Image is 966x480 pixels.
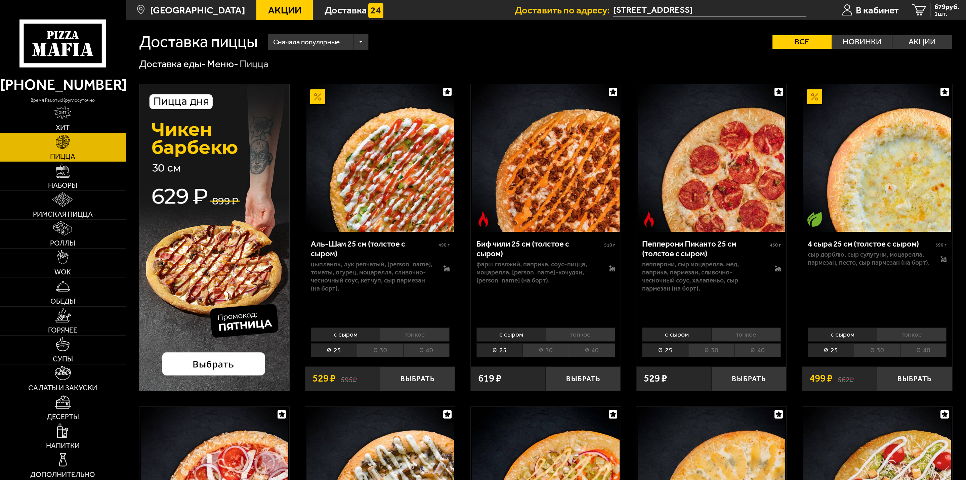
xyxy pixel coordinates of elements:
span: 529 ₽ [644,374,667,384]
s: 595 ₽ [341,374,357,384]
span: Наборы [48,182,77,189]
li: 40 [900,343,947,357]
li: 25 [642,343,688,357]
div: Пицца [240,57,268,71]
span: 679 руб. [934,3,959,10]
li: 25 [311,343,357,357]
span: 499 ₽ [809,374,833,384]
li: тонкое [546,328,615,342]
li: тонкое [711,328,781,342]
a: Меню- [207,58,238,70]
li: с сыром [808,328,877,342]
span: 390 г [935,242,947,248]
span: Супы [53,355,73,362]
span: 1 шт. [934,11,959,17]
img: Острое блюдо [641,212,657,227]
li: 30 [522,343,569,357]
a: Острое блюдоБиф чили 25 см (толстое с сыром) [471,84,621,232]
img: Пепперони Пиканто 25 см (толстое с сыром) [638,84,785,232]
span: В кабинет [856,5,899,15]
img: Акционный [310,89,325,104]
label: Новинки [832,35,892,49]
img: Острое блюдо [476,212,491,227]
span: Доставка [325,5,367,15]
span: Горячее [48,326,77,334]
span: Обеды [50,298,75,305]
li: 25 [476,343,522,357]
span: Римская пицца [33,211,93,218]
p: пепперони, сыр Моцарелла, мед, паприка, пармезан, сливочно-чесночный соус, халапеньо, сыр пармеза... [642,260,765,293]
a: Острое блюдоПепперони Пиканто 25 см (толстое с сыром) [636,84,786,232]
label: Все [772,35,832,49]
li: 30 [688,343,734,357]
span: 490 г [438,242,450,248]
h1: Доставка пиццы [139,34,258,50]
input: Ваш адрес доставки [613,4,806,16]
span: Бухарестская улица, 23к1 [613,4,806,16]
span: Сначала популярные [273,33,340,52]
li: с сыром [311,328,380,342]
span: Доставить по адресу: [515,5,613,15]
li: 40 [569,343,615,357]
button: Выбрать [546,366,621,391]
li: с сыром [642,328,711,342]
li: 25 [808,343,854,357]
span: Хит [56,124,70,131]
li: тонкое [380,328,450,342]
span: WOK [54,268,71,275]
img: 15daf4d41897b9f0e9f617042186c801.svg [368,3,383,18]
span: Роллы [50,239,75,247]
p: фарш говяжий, паприка, соус-пицца, моцарелла, [PERSON_NAME]-кочудян, [PERSON_NAME] (на борт). [476,260,599,285]
img: Биф чили 25 см (толстое с сыром) [472,84,620,232]
button: Выбрать [877,366,952,391]
a: Доставка еды- [139,58,206,70]
span: Дополнительно [30,471,95,478]
span: Пицца [50,153,75,160]
img: Вегетарианское блюдо [807,212,822,227]
img: Аль-Шам 25 см (толстое с сыром) [306,84,454,232]
a: АкционныйВегетарианское блюдо4 сыра 25 см (толстое с сыром) [802,84,952,232]
a: АкционныйАль-Шам 25 см (толстое с сыром) [305,84,455,232]
s: 562 ₽ [838,374,854,384]
img: Акционный [807,89,822,104]
p: сыр дорблю, сыр сулугуни, моцарелла, пармезан, песто, сыр пармезан (на борт). [808,251,930,267]
span: 430 г [770,242,781,248]
label: Акции [892,35,952,49]
span: Салаты и закуски [28,384,97,391]
li: 40 [403,343,450,357]
li: тонкое [877,328,947,342]
span: 529 ₽ [312,374,336,384]
li: 30 [357,343,403,357]
span: 619 ₽ [478,374,501,384]
span: 510 г [604,242,615,248]
div: Биф чили 25 см (толстое с сыром) [476,239,602,258]
li: 40 [734,343,781,357]
span: Напитки [46,442,80,449]
button: Выбрать [380,366,455,391]
li: 30 [854,343,900,357]
li: с сыром [476,328,546,342]
span: Десерты [47,413,79,420]
span: Акции [268,5,301,15]
div: 4 сыра 25 см (толстое с сыром) [808,239,934,249]
img: 4 сыра 25 см (толстое с сыром) [803,84,951,232]
button: Выбрать [711,366,786,391]
p: цыпленок, лук репчатый, [PERSON_NAME], томаты, огурец, моцарелла, сливочно-чесночный соус, кетчуп... [311,260,433,293]
div: Пепперони Пиканто 25 см (толстое с сыром) [642,239,768,258]
span: [GEOGRAPHIC_DATA] [150,5,245,15]
div: Аль-Шам 25 см (толстое с сыром) [311,239,437,258]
